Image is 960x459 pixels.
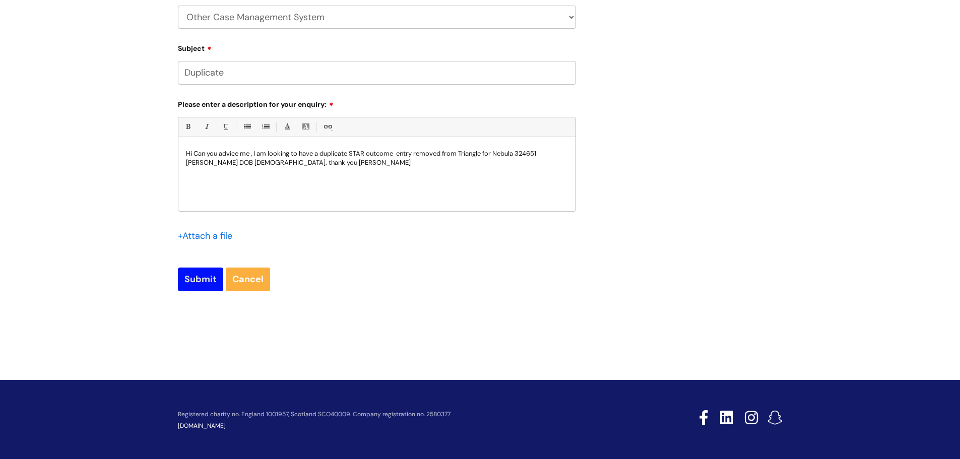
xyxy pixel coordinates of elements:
div: Attach a file [178,228,238,244]
a: Link [321,120,334,133]
p: Hi Can you advice me , I am looking to have a duplicate STAR outcome entry removed from Triangle ... [186,149,568,167]
label: Subject [178,41,576,53]
a: Cancel [226,268,270,291]
p: Registered charity no. England 1001957, Scotland SCO40009. Company registration no. 2580377 [178,411,627,418]
a: Underline(Ctrl-U) [219,120,231,133]
a: Font Color [281,120,293,133]
a: • Unordered List (Ctrl-Shift-7) [240,120,253,133]
a: 1. Ordered List (Ctrl-Shift-8) [259,120,272,133]
a: Back Color [299,120,312,133]
a: [DOMAIN_NAME] [178,422,226,430]
a: Bold (Ctrl-B) [181,120,194,133]
label: Please enter a description for your enquiry: [178,97,576,109]
input: Submit [178,268,223,291]
a: Italic (Ctrl-I) [200,120,213,133]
